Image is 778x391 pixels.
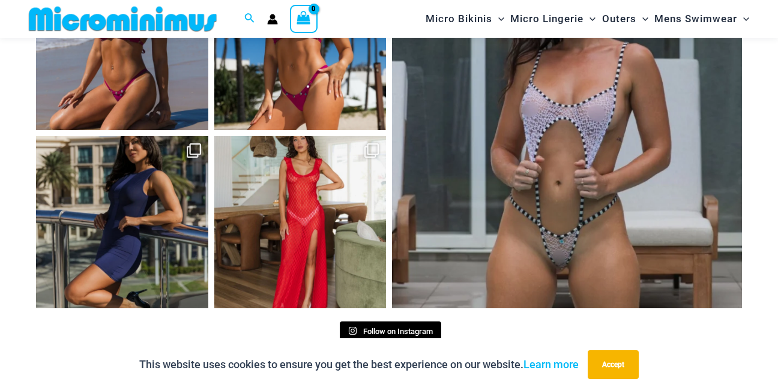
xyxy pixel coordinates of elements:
span: Outers [602,4,636,34]
span: Micro Bikinis [426,4,492,34]
a: View Shopping Cart, empty [290,5,318,32]
a: Learn more [523,358,579,371]
a: Micro BikinisMenu ToggleMenu Toggle [423,4,507,34]
a: Instagram Follow on Instagram [340,321,441,342]
img: MM SHOP LOGO FLAT [24,5,222,32]
a: Mens SwimwearMenu ToggleMenu Toggle [651,4,752,34]
svg: Instagram [348,326,357,335]
span: Mens Swimwear [654,4,737,34]
a: Account icon link [267,14,278,25]
p: This website uses cookies to ensure you get the best experience on our website. [139,356,579,374]
span: Menu Toggle [583,4,596,34]
span: Follow on Instagram [363,327,433,336]
a: Search icon link [244,11,255,26]
nav: Site Navigation [421,2,754,36]
span: Menu Toggle [636,4,648,34]
span: Micro Lingerie [510,4,583,34]
span: Menu Toggle [492,4,504,34]
a: Micro LingerieMenu ToggleMenu Toggle [507,4,599,34]
span: Menu Toggle [737,4,749,34]
a: OutersMenu ToggleMenu Toggle [599,4,651,34]
button: Accept [588,350,639,379]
